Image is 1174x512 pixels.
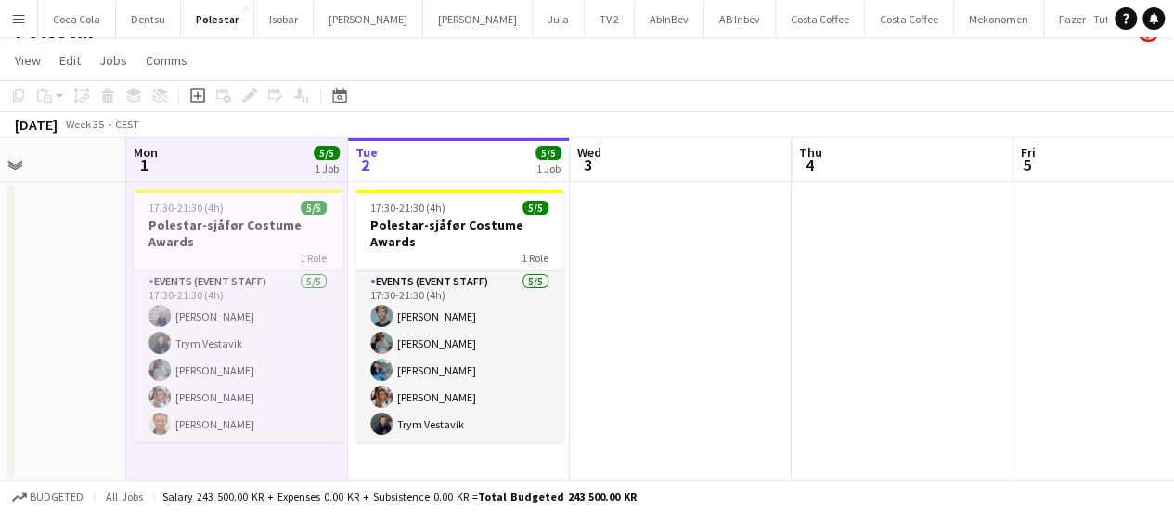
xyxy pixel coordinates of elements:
[704,1,776,37] button: AB Inbev
[134,217,342,250] h3: Polestar-sjåfør Costume Awards
[577,144,601,161] span: Wed
[533,1,585,37] button: Jula
[314,146,340,160] span: 5/5
[355,144,378,161] span: Tue
[138,48,195,72] a: Comms
[92,48,135,72] a: Jobs
[522,201,548,215] span: 5/5
[315,162,339,176] div: 1 Job
[522,251,548,265] span: 1 Role
[796,154,822,176] span: 4
[134,271,342,442] app-card-role: Events (Event Staff)5/517:30-21:30 (4h)[PERSON_NAME]Trym Vestavik[PERSON_NAME][PERSON_NAME][PERSO...
[1021,144,1036,161] span: Fri
[300,251,327,265] span: 1 Role
[30,491,84,504] span: Budgeted
[131,154,158,176] span: 1
[102,490,147,504] span: All jobs
[865,1,954,37] button: Costa Coffee
[52,48,88,72] a: Edit
[355,217,563,250] h3: Polestar-sjåfør Costume Awards
[585,1,635,37] button: TV 2
[148,201,224,215] span: 17:30-21:30 (4h)
[314,1,423,37] button: [PERSON_NAME]
[61,117,108,131] span: Week 35
[478,490,637,504] span: Total Budgeted 243 500.00 KR
[59,52,81,69] span: Edit
[134,144,158,161] span: Mon
[9,487,86,507] button: Budgeted
[146,52,187,69] span: Comms
[115,117,139,131] div: CEST
[536,162,561,176] div: 1 Job
[535,146,561,160] span: 5/5
[7,48,48,72] a: View
[355,271,563,442] app-card-role: Events (Event Staff)5/517:30-21:30 (4h)[PERSON_NAME][PERSON_NAME][PERSON_NAME][PERSON_NAME]Trym V...
[38,1,116,37] button: Coca Cola
[99,52,127,69] span: Jobs
[776,1,865,37] button: Costa Coffee
[15,52,41,69] span: View
[1018,154,1036,176] span: 5
[635,1,704,37] button: AbInBev
[799,144,822,161] span: Thu
[301,201,327,215] span: 5/5
[181,1,254,37] button: Polestar
[116,1,181,37] button: Dentsu
[1044,1,1159,37] button: Fazer - Tutti Frutti
[954,1,1044,37] button: Mekonomen
[15,115,58,134] div: [DATE]
[162,490,637,504] div: Salary 243 500.00 KR + Expenses 0.00 KR + Subsistence 0.00 KR =
[370,201,445,215] span: 17:30-21:30 (4h)
[353,154,378,176] span: 2
[355,190,563,442] app-job-card: 17:30-21:30 (4h)5/5Polestar-sjåfør Costume Awards1 RoleEvents (Event Staff)5/517:30-21:30 (4h)[PE...
[254,1,314,37] button: Isobar
[574,154,601,176] span: 3
[134,190,342,442] app-job-card: 17:30-21:30 (4h)5/5Polestar-sjåfør Costume Awards1 RoleEvents (Event Staff)5/517:30-21:30 (4h)[PE...
[423,1,533,37] button: [PERSON_NAME]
